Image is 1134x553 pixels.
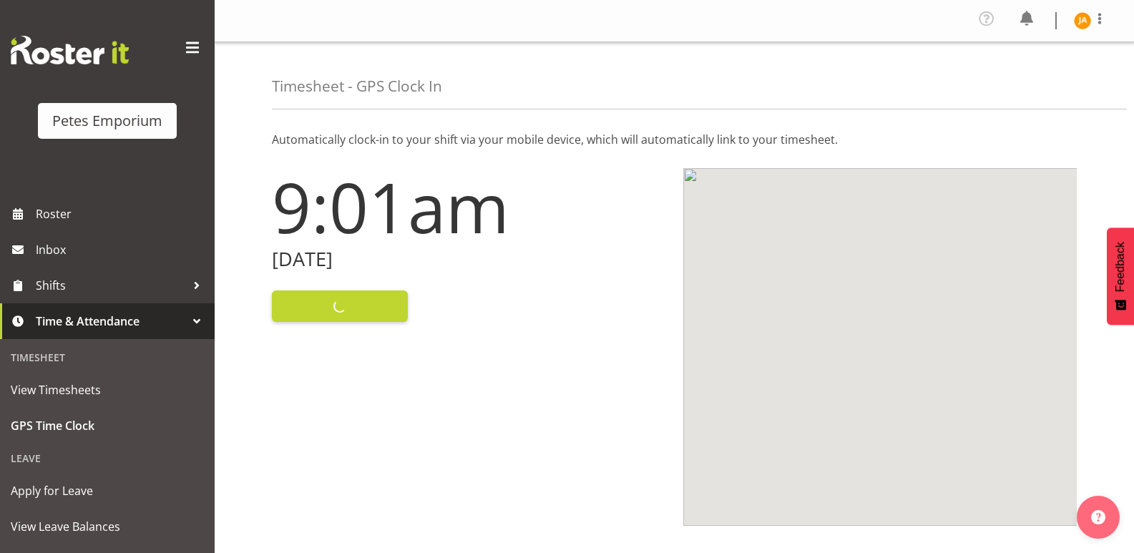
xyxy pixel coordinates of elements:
[36,275,186,296] span: Shifts
[1091,510,1105,524] img: help-xxl-2.png
[52,110,162,132] div: Petes Emporium
[36,203,207,225] span: Roster
[4,473,211,509] a: Apply for Leave
[4,372,211,408] a: View Timesheets
[1107,227,1134,325] button: Feedback - Show survey
[11,480,204,501] span: Apply for Leave
[4,444,211,473] div: Leave
[272,131,1077,148] p: Automatically clock-in to your shift via your mobile device, which will automatically link to you...
[36,239,207,260] span: Inbox
[4,343,211,372] div: Timesheet
[1074,12,1091,29] img: jeseryl-armstrong10788.jpg
[11,36,129,64] img: Rosterit website logo
[4,408,211,444] a: GPS Time Clock
[36,310,186,332] span: Time & Attendance
[11,516,204,537] span: View Leave Balances
[11,415,204,436] span: GPS Time Clock
[272,78,442,94] h4: Timesheet - GPS Clock In
[1114,242,1127,292] span: Feedback
[272,168,666,245] h1: 9:01am
[4,509,211,544] a: View Leave Balances
[11,379,204,401] span: View Timesheets
[272,248,666,270] h2: [DATE]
